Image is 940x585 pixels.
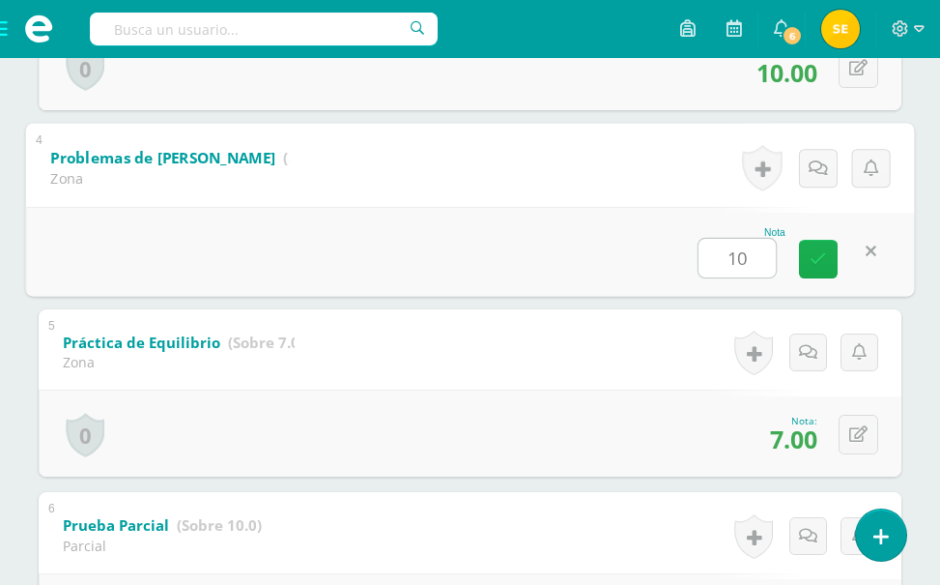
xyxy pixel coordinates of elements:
img: 4bad093d77cd7ecf46967f1ed9d7601c.png [821,10,860,48]
strong: (Sobre 10.0) [283,147,371,167]
div: Zona [50,169,289,189]
b: Problemas de [PERSON_NAME] [50,147,275,167]
a: Problemas de [PERSON_NAME] (Sobre 10.0) [50,142,371,173]
a: Prueba Parcial (Sobre 10.0) [63,511,262,541]
strong: (Sobre 10.0) [177,515,262,535]
span: 6 [782,25,803,46]
div: Zona [63,353,295,371]
strong: (Sobre 7.0) [228,333,304,352]
a: 0 [66,413,104,457]
input: 0-10.0 [698,239,776,278]
a: 0 [66,46,104,91]
b: Prueba Parcial [63,515,169,535]
a: Práctica de Equilibrio (Sobre 7.0) [63,328,304,359]
span: 10.00 [756,56,817,89]
div: Parcial [63,537,262,555]
b: Práctica de Equilibrio [63,333,220,352]
div: Nota: [770,414,817,427]
span: 7.00 [770,423,817,455]
div: Nota [698,226,785,237]
input: Busca un usuario... [90,13,438,45]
